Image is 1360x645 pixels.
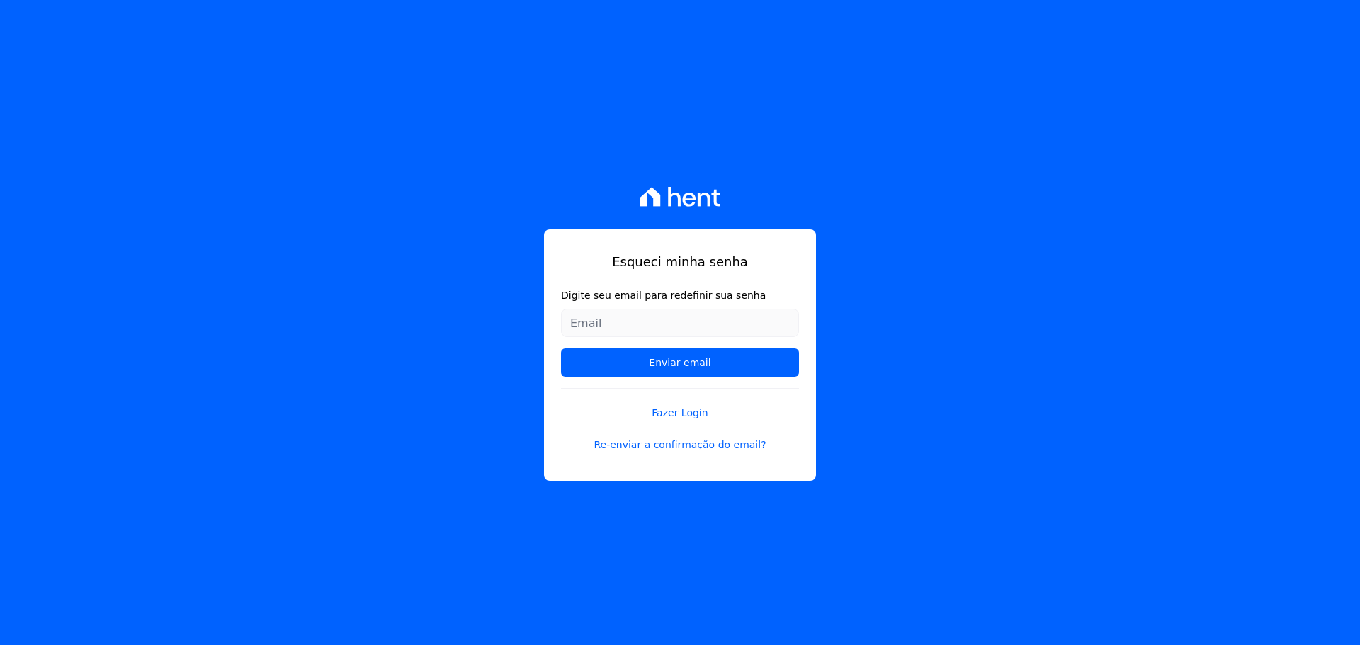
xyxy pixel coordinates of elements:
h1: Esqueci minha senha [561,252,799,271]
input: Email [561,309,799,337]
a: Fazer Login [561,388,799,421]
input: Enviar email [561,348,799,377]
label: Digite seu email para redefinir sua senha [561,288,799,303]
a: Re-enviar a confirmação do email? [561,438,799,452]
